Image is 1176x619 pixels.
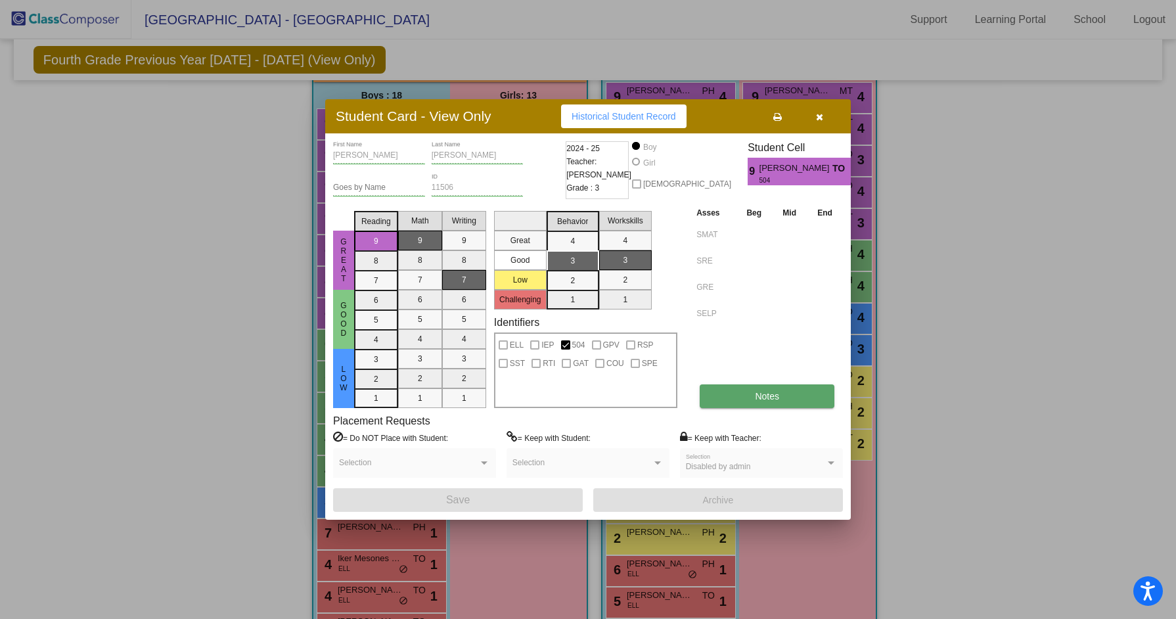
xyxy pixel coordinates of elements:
[541,337,554,353] span: IEP
[494,316,539,329] label: Identifiers
[700,384,834,408] button: Notes
[680,431,761,444] label: = Keep with Teacher:
[606,355,624,371] span: COU
[510,337,524,353] span: ELL
[696,225,733,244] input: assessment
[333,431,448,444] label: = Do NOT Place with Student:
[566,181,599,195] span: Grade : 3
[510,355,525,371] span: SST
[593,488,843,512] button: Archive
[338,365,350,392] span: Low
[572,337,585,353] span: 504
[832,162,851,175] span: TO
[561,104,687,128] button: Historical Student Record
[696,304,733,323] input: assessment
[333,415,430,427] label: Placement Requests
[759,162,832,175] span: [PERSON_NAME]
[507,431,591,444] label: = Keep with Student:
[643,176,731,192] span: [DEMOGRAPHIC_DATA]
[573,355,589,371] span: GAT
[338,301,350,338] span: Good
[696,251,733,271] input: assessment
[566,155,631,181] span: Teacher: [PERSON_NAME]
[338,237,350,283] span: Great
[851,164,862,179] span: 3
[755,391,779,401] span: Notes
[566,142,600,155] span: 2024 - 25
[572,111,676,122] span: Historical Student Record
[642,355,658,371] span: SPE
[693,206,736,220] th: Asses
[703,495,734,505] span: Archive
[696,277,733,297] input: assessment
[333,488,583,512] button: Save
[736,206,772,220] th: Beg
[446,494,470,505] span: Save
[748,141,862,154] h3: Student Cell
[807,206,843,220] th: End
[686,462,751,471] span: Disabled by admin
[432,183,524,193] input: Enter ID
[643,141,657,153] div: Boy
[643,157,656,169] div: Girl
[772,206,807,220] th: Mid
[603,337,620,353] span: GPV
[333,183,425,193] input: goes by name
[748,164,759,179] span: 9
[759,175,823,185] span: 504
[543,355,555,371] span: RTI
[637,337,654,353] span: RSP
[336,108,491,124] h3: Student Card - View Only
